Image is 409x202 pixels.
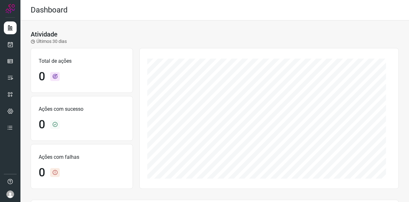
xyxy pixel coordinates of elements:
h2: Dashboard [31,5,68,15]
h3: Atividade [31,30,58,38]
p: Total de ações [39,57,125,65]
p: Ações com sucesso [39,105,125,113]
p: Últimos 30 dias [31,38,67,45]
img: Logo [5,4,15,13]
p: Ações com falhas [39,153,125,161]
h1: 0 [39,70,45,84]
h1: 0 [39,118,45,132]
h1: 0 [39,166,45,180]
img: avatar-user-boy.jpg [6,190,14,198]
